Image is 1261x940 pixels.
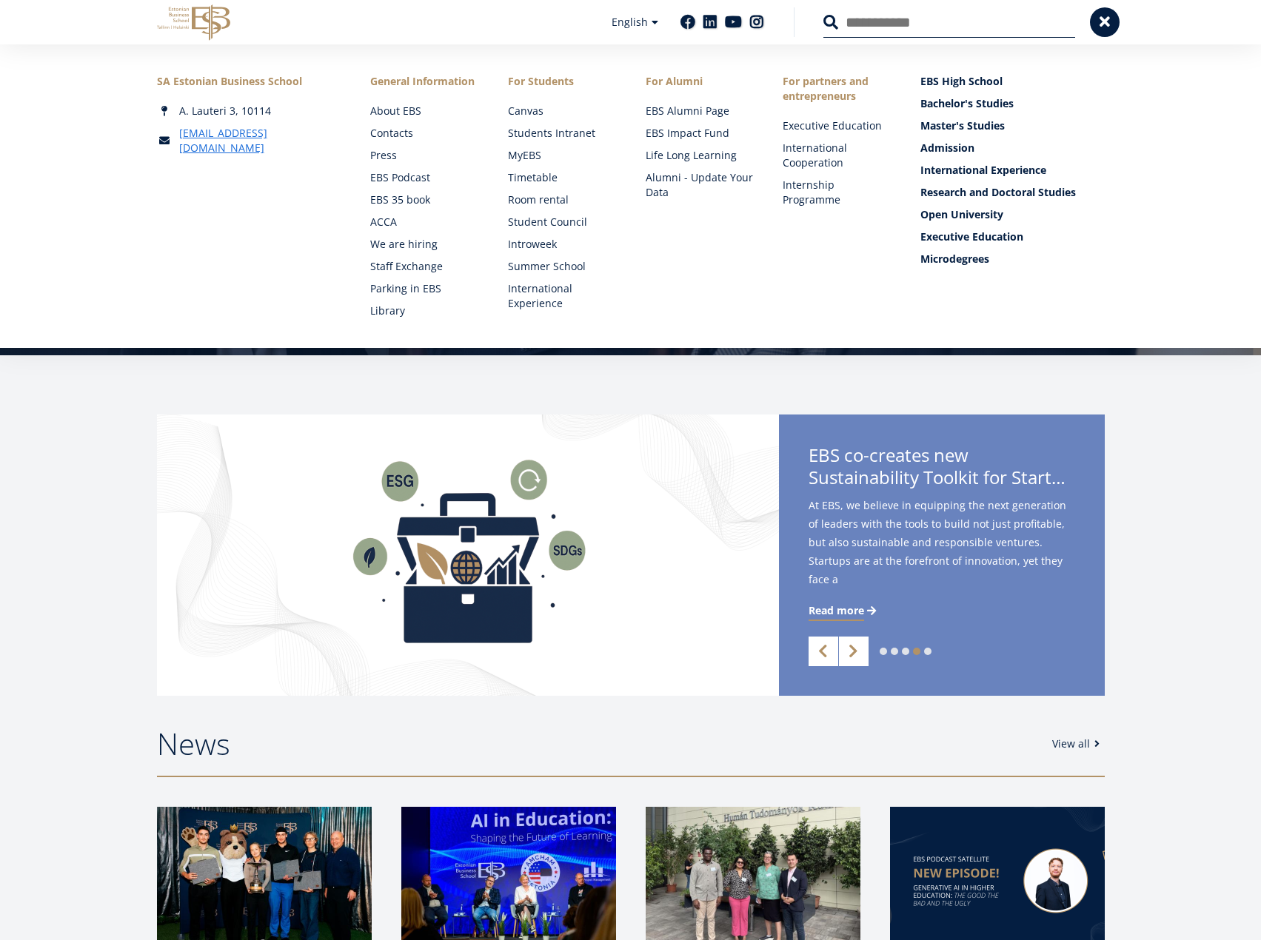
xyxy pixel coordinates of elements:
a: Bachelor's Studies [920,96,1105,111]
a: Next [839,637,869,666]
img: Startup toolkit image [157,414,779,696]
a: Facebook [680,15,695,30]
a: Press [370,148,478,163]
a: EBS Alumni Page [646,104,754,118]
span: For partners and entrepreneurs [783,74,891,104]
a: Read more [809,603,879,618]
a: Admission [920,141,1105,155]
a: We are hiring [370,237,478,252]
a: International Cooperation [783,141,891,170]
a: EBS Impact Fund [646,126,754,141]
span: Sustainability Toolkit for Startups [809,466,1075,489]
a: Executive Education [920,229,1105,244]
a: Alumni - Update Your Data [646,170,754,200]
a: Previous [809,637,838,666]
a: Canvas [508,104,616,118]
h2: News [157,725,1037,762]
div: SA Estonian Business School [157,74,341,89]
span: Read more [809,603,864,618]
a: Instagram [749,15,764,30]
a: Student Council [508,215,616,229]
a: Internship Programme [783,178,891,207]
a: 1 [880,648,887,655]
a: Staff Exchange [370,259,478,274]
a: Parking in EBS [370,281,478,296]
a: Contacts [370,126,478,141]
a: EBS 35 book [370,192,478,207]
a: Life Long Learning [646,148,754,163]
a: Open University [920,207,1105,222]
span: For Alumni [646,74,754,89]
a: View all [1052,736,1105,751]
a: Youtube [725,15,742,30]
a: 2 [891,648,898,655]
a: [EMAIL_ADDRESS][DOMAIN_NAME] [179,126,341,155]
div: A. Lauteri 3, 10114 [157,104,341,118]
a: Timetable [508,170,616,185]
a: 5 [924,648,931,655]
a: Introweek [508,237,616,252]
a: 4 [913,648,920,655]
a: Students Intranet [508,126,616,141]
a: International Experience [920,163,1105,178]
a: Master's Studies [920,118,1105,133]
a: MyEBS [508,148,616,163]
a: Microdegrees [920,252,1105,266]
a: Summer School [508,259,616,274]
span: EBS co-creates new [809,444,1075,493]
span: General Information [370,74,478,89]
a: Library [370,303,478,318]
a: International Experience [508,281,616,311]
a: Executive Education [783,118,891,133]
a: Research and Doctoral Studies [920,185,1105,200]
a: EBS Podcast [370,170,478,185]
a: EBS High School [920,74,1105,89]
a: ACCA [370,215,478,229]
a: Linkedin [703,15,718,30]
a: Room rental [508,192,616,207]
span: At EBS, we believe in equipping the next generation of leaders with the tools to build not just p... [809,496,1075,612]
a: For Students [508,74,616,89]
a: 3 [902,648,909,655]
a: About EBS [370,104,478,118]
